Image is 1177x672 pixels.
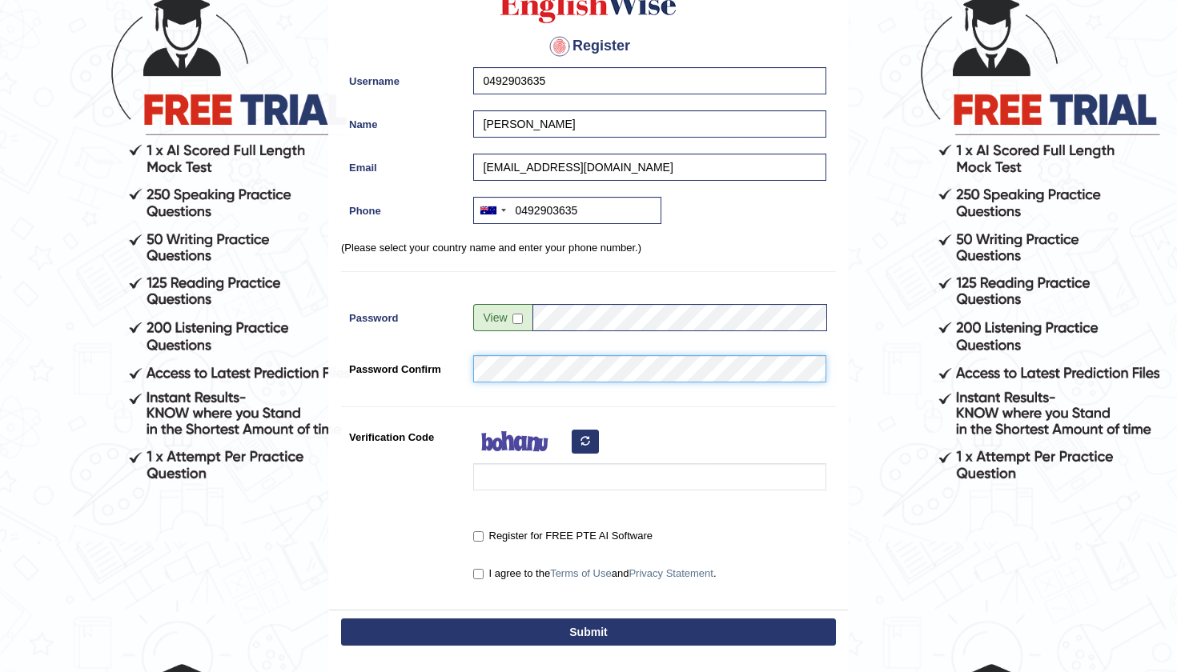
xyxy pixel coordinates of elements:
[341,240,836,255] p: (Please select your country name and enter your phone number.)
[512,314,523,324] input: Show/Hide Password
[341,34,836,59] h4: Register
[341,154,465,175] label: Email
[341,197,465,218] label: Phone
[341,618,836,646] button: Submit
[473,569,484,579] input: I agree to theTerms of UseandPrivacy Statement.
[550,567,612,579] a: Terms of Use
[341,67,465,89] label: Username
[473,531,484,542] input: Register for FREE PTE AI Software
[474,198,511,223] div: Australia: +61
[341,110,465,132] label: Name
[473,197,661,224] input: +61 412 345 678
[341,355,465,377] label: Password Confirm
[473,528,653,544] label: Register for FREE PTE AI Software
[629,567,713,579] a: Privacy Statement
[473,566,717,582] label: I agree to the and .
[341,304,465,326] label: Password
[341,423,465,445] label: Verification Code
